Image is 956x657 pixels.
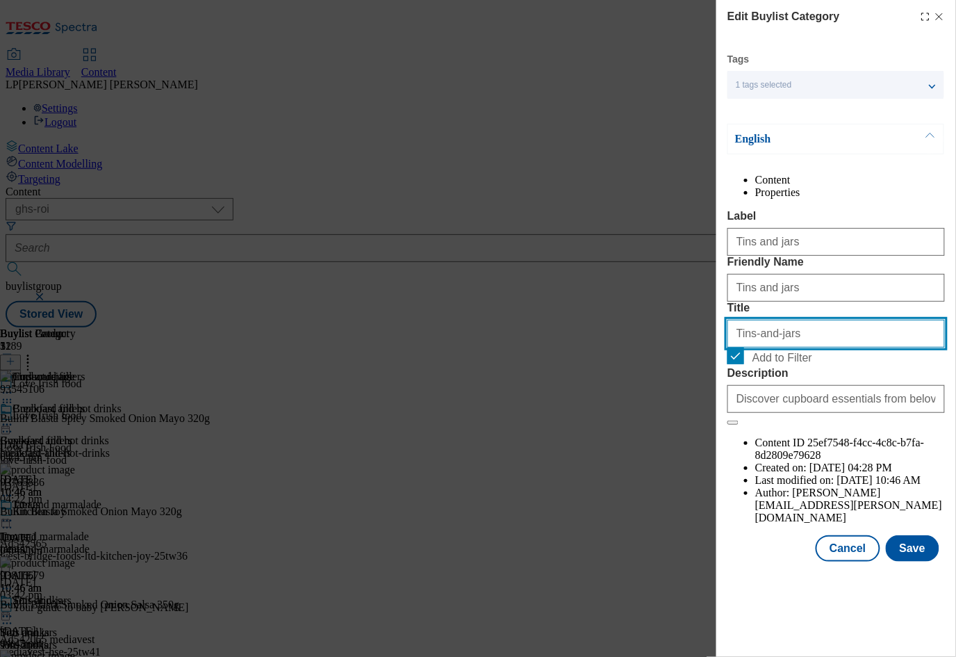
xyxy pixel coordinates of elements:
[727,320,945,348] input: Enter Title
[816,535,880,562] button: Cancel
[736,80,792,90] span: 1 tags selected
[837,474,921,486] span: [DATE] 10:46 AM
[755,437,945,462] li: Content ID
[755,437,924,461] span: 25ef7548-f4cc-4c8c-b7fa-8d2809e79628
[886,535,939,562] button: Save
[755,487,945,524] li: Author:
[755,174,945,186] li: Content
[735,132,881,146] p: English
[727,385,945,413] input: Enter Description
[727,56,750,63] label: Tags
[755,186,945,199] li: Properties
[727,302,945,314] label: Title
[809,462,892,473] span: [DATE] 04:28 PM
[752,352,812,364] span: Add to Filter
[727,71,944,99] button: 1 tags selected
[755,487,942,524] span: [PERSON_NAME][EMAIL_ADDRESS][PERSON_NAME][DOMAIN_NAME]
[727,8,840,25] h4: Edit Buylist Category
[755,462,945,474] li: Created on:
[727,228,945,256] input: Enter Label
[727,367,945,380] label: Description
[755,474,945,487] li: Last modified on:
[727,210,945,222] label: Label
[727,256,945,268] label: Friendly Name
[727,274,945,302] input: Enter Friendly Name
